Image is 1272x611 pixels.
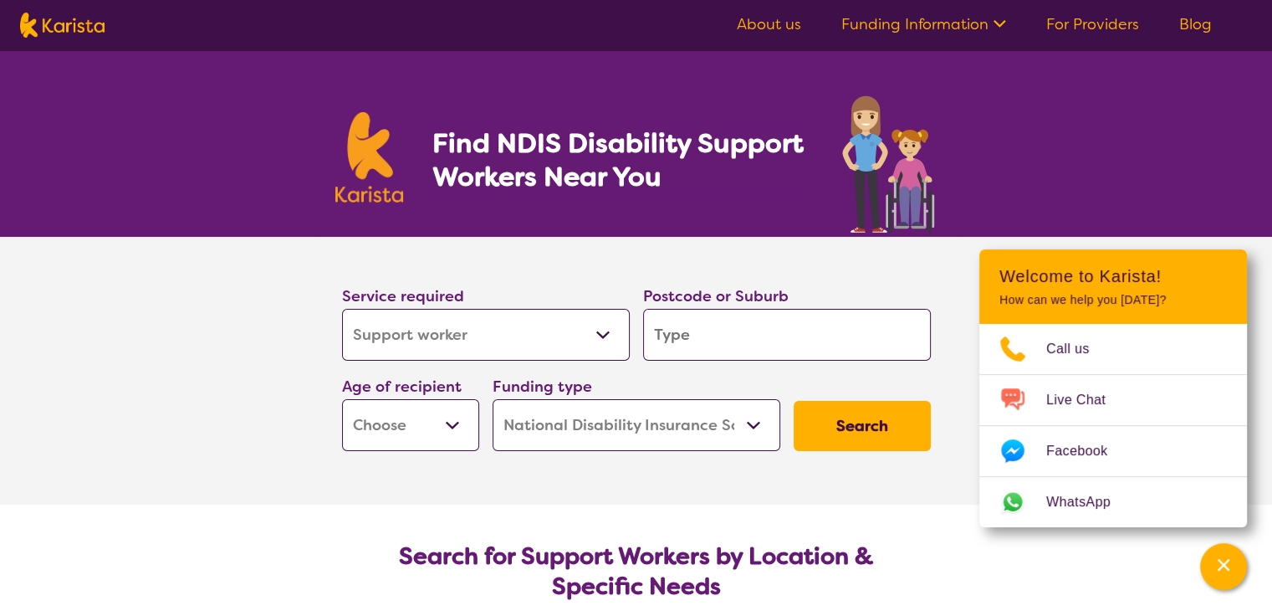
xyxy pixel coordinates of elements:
[432,126,805,193] h1: Find NDIS Disability Support Workers Near You
[1179,14,1212,34] a: Blog
[1046,490,1131,515] span: WhatsApp
[1046,14,1139,34] a: For Providers
[979,249,1247,527] div: Channel Menu
[737,14,801,34] a: About us
[1046,336,1110,362] span: Call us
[643,286,789,306] label: Postcode or Suburb
[840,90,937,237] img: support-worker
[20,13,105,38] img: Karista logo
[335,112,404,203] img: Karista logo
[643,309,931,361] input: Type
[1046,388,1126,413] span: Live Chat
[1200,543,1247,590] button: Channel Menu
[979,324,1247,527] ul: Choose channel
[1046,439,1127,464] span: Facebook
[794,401,931,451] button: Search
[342,377,462,397] label: Age of recipient
[999,266,1227,286] h2: Welcome to Karista!
[355,542,917,602] h2: Search for Support Workers by Location & Specific Needs
[979,477,1247,527] a: Web link opens in a new tab.
[493,377,592,397] label: Funding type
[342,286,464,306] label: Service required
[999,293,1227,307] p: How can we help you [DATE]?
[841,14,1006,34] a: Funding Information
